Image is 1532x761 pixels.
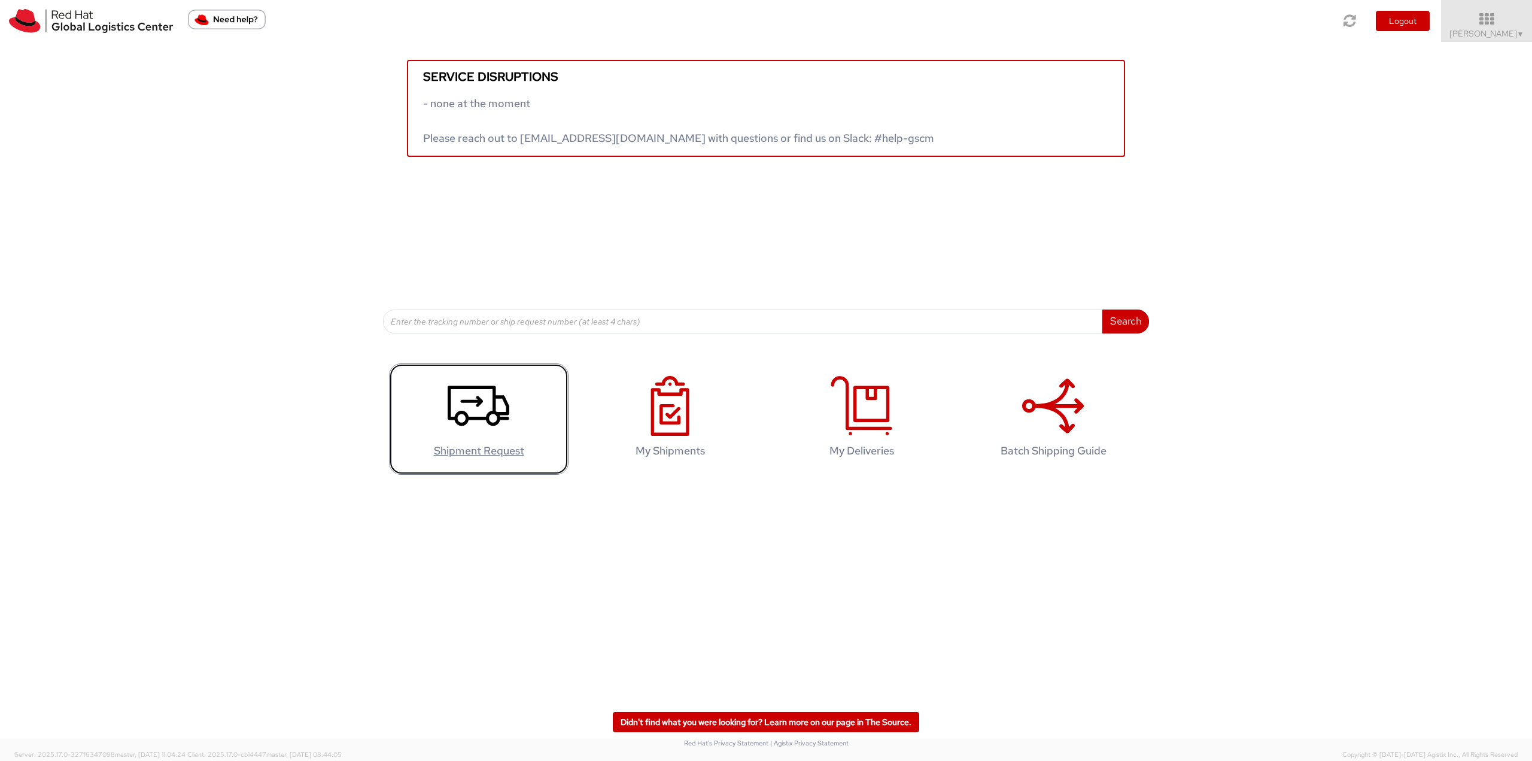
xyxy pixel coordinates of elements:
h5: Service disruptions [423,70,1109,83]
span: Client: 2025.17.0-cb14447 [187,750,342,759]
span: master, [DATE] 11:04:24 [115,750,186,759]
span: ▼ [1517,29,1524,39]
span: master, [DATE] 08:44:05 [266,750,342,759]
h4: My Shipments [593,445,747,457]
button: Logout [1376,11,1430,31]
span: Copyright © [DATE]-[DATE] Agistix Inc., All Rights Reserved [1342,750,1518,760]
a: | Agistix Privacy Statement [770,739,849,747]
button: Search [1102,310,1149,333]
a: Service disruptions - none at the moment Please reach out to [EMAIL_ADDRESS][DOMAIN_NAME] with qu... [407,60,1125,157]
img: rh-logistics-00dfa346123c4ec078e1.svg [9,9,173,33]
a: Batch Shipping Guide [963,363,1143,475]
a: My Deliveries [772,363,952,475]
a: Shipment Request [389,363,569,475]
input: Enter the tracking number or ship request number (at least 4 chars) [383,310,1103,333]
button: Need help? [188,10,266,29]
h4: Batch Shipping Guide [976,445,1130,457]
a: My Shipments [580,363,760,475]
span: [PERSON_NAME] [1449,28,1524,39]
h4: Shipment Request [402,445,556,457]
a: Red Hat's Privacy Statement [684,739,768,747]
h4: My Deliveries [785,445,939,457]
span: - none at the moment Please reach out to [EMAIL_ADDRESS][DOMAIN_NAME] with questions or find us o... [423,96,934,145]
span: Server: 2025.17.0-327f6347098 [14,750,186,759]
a: Didn't find what you were looking for? Learn more on our page in The Source. [613,712,919,732]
